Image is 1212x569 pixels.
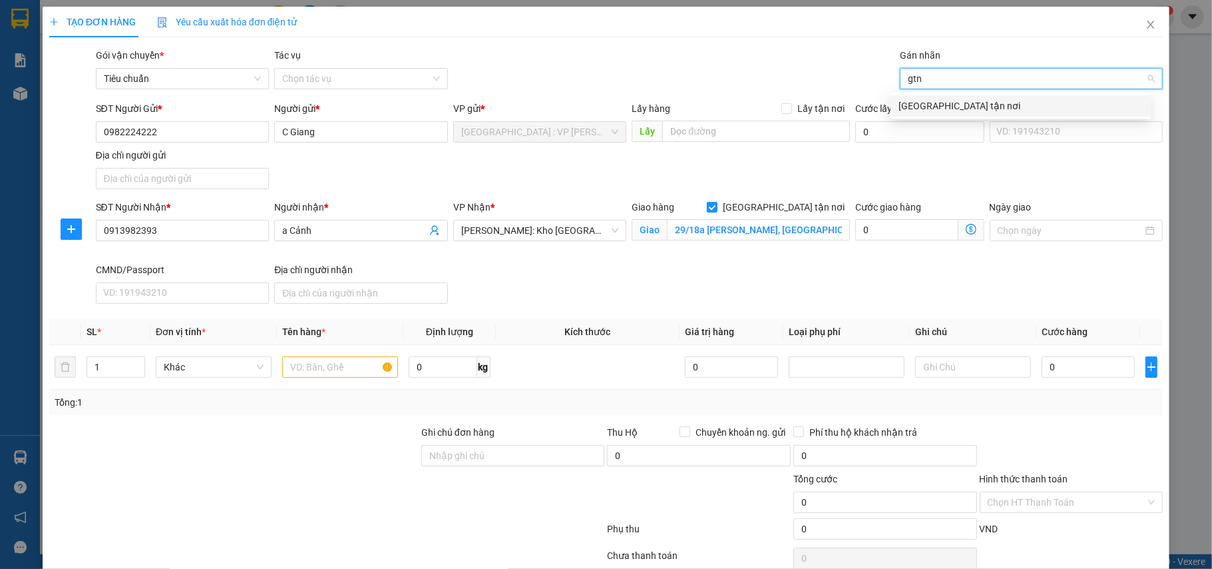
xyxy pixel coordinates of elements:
span: Chuyển khoản ng. gửi [690,425,791,440]
div: Địa chỉ người gửi [96,148,270,163]
label: Ghi chú đơn hàng [421,427,495,438]
label: Hình thức thanh toán [980,474,1068,484]
div: Giao tận nơi [891,95,1151,117]
span: TẠO ĐƠN HÀNG [49,17,136,27]
span: Tên hàng [282,326,325,337]
span: Định lượng [426,326,473,337]
input: Giao tận nơi [667,219,850,241]
input: Ghi Chú [915,356,1031,378]
strong: CSKH: [37,45,71,57]
span: user-add [429,225,440,236]
span: Đơn vị tính [156,326,206,337]
span: Ngày in phiếu: 08:15 ngày [89,27,274,41]
span: Giao [632,219,667,241]
span: close [1145,19,1156,30]
button: Close [1132,7,1169,44]
div: Người nhận [274,200,448,215]
span: plus [49,17,59,27]
span: Giao hàng [632,202,674,213]
input: Địa chỉ của người nhận [274,283,448,304]
div: [GEOGRAPHIC_DATA] tận nơi [899,99,1143,113]
span: Phí thu hộ khách nhận trả [804,425,922,440]
th: Loại phụ phí [783,319,910,345]
label: Ngày giao [990,202,1032,213]
span: Tổng cước [793,474,837,484]
label: Gán nhãn [900,50,940,61]
span: Lấy [632,121,662,142]
img: icon [157,17,168,28]
div: SĐT Người Gửi [96,101,270,116]
span: [PHONE_NUMBER] [5,45,101,69]
span: VP Nhận [453,202,491,213]
span: Giá trị hàng [685,326,734,337]
input: Ghi chú đơn hàng [421,445,605,466]
strong: PHIẾU DÁN LÊN HÀNG [94,6,269,24]
span: Tiêu chuẩn [104,69,262,89]
label: Cước giao hàng [855,202,921,213]
div: Tổng: 1 [55,395,469,410]
input: VD: Bàn, Ghế [282,356,398,378]
span: kg [477,356,491,378]
span: Cước hàng [1042,326,1088,337]
input: Gán nhãn [908,71,924,87]
span: Lấy hàng [632,103,670,114]
span: VND [980,524,998,534]
label: Tác vụ [274,50,301,61]
span: Kích thước [564,326,610,337]
span: Gói vận chuyển [96,50,164,61]
div: SĐT Người Nhận [96,200,270,215]
th: Ghi chú [910,319,1036,345]
span: Mã đơn: VPHM1410250001 [5,81,206,99]
button: delete [55,356,76,378]
span: Hồ Chí Minh: Kho Thủ Đức & Quận 9 [461,221,619,241]
div: Phụ thu [606,522,792,545]
button: plus [61,219,82,240]
div: CMND/Passport [96,263,270,277]
span: plus [1146,362,1157,372]
input: Dọc đường [662,121,850,142]
span: Thu Hộ [607,427,638,438]
span: plus [61,224,81,235]
span: SL [87,326,97,337]
span: dollar-circle [966,224,976,235]
label: Cước lấy hàng [855,103,915,114]
span: CÔNG TY TNHH CHUYỂN PHÁT NHANH BẢO AN [105,45,266,69]
input: Cước lấy hàng [855,121,984,143]
div: VP gửi [453,101,627,116]
button: plus [1145,356,1158,378]
input: Địa chỉ của người gửi [96,168,270,189]
span: Lấy tận nơi [792,101,850,116]
input: 0 [685,356,778,378]
div: Người gửi [274,101,448,116]
span: Yêu cầu xuất hóa đơn điện tử [157,17,298,27]
span: Khác [164,357,264,377]
input: Ngày giao [998,223,1143,238]
input: Cước giao hàng [855,219,958,241]
span: [GEOGRAPHIC_DATA] tận nơi [717,200,850,215]
span: Hà Nội : VP Hoàng Mai [461,122,619,142]
div: Địa chỉ người nhận [274,263,448,277]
